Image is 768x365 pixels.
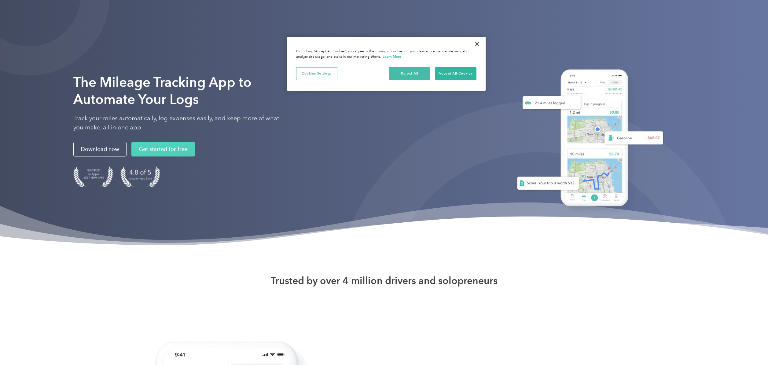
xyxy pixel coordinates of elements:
[73,114,287,132] p: Track your miles automatically, log expenses easily, and keep more of what you make, all in one app
[389,67,430,80] button: Reject All
[271,275,498,287] strong: Trusted by over 4 million drivers and solopreneurs
[296,49,476,60] div: By clicking “Accept All Cookies”, you agree to the storing of cookies on your device to enhance s...
[507,63,668,216] img: Everlance, mileage tracker app, expense tracking app
[73,74,252,108] strong: The Mileage Tracking App to Automate Your Logs
[383,54,401,59] a: More information about your privacy, opens in a new tab
[73,142,127,157] a: Download now
[120,166,160,187] img: 4.9 out of 5 stars on the app store
[296,67,337,80] button: Cookies Settings
[435,67,476,80] button: Accept All Cookies
[287,37,486,91] div: Cookie banner
[73,166,113,187] img: Badge for Featured by Apple Best New Apps
[131,142,195,157] a: Get started for free
[287,37,486,91] div: Privacy
[470,37,484,51] button: Close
